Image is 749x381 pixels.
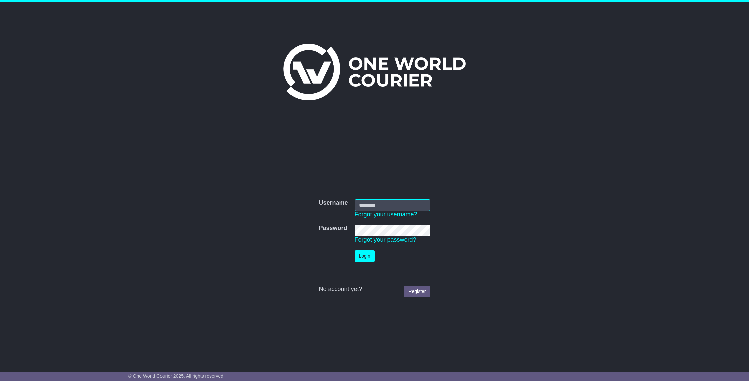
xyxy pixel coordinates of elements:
[319,225,347,232] label: Password
[355,250,375,262] button: Login
[355,211,417,218] a: Forgot your username?
[128,373,225,379] span: © One World Courier 2025. All rights reserved.
[319,199,348,207] label: Username
[283,44,466,100] img: One World
[355,236,416,243] a: Forgot your password?
[319,286,430,293] div: No account yet?
[404,286,430,297] a: Register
